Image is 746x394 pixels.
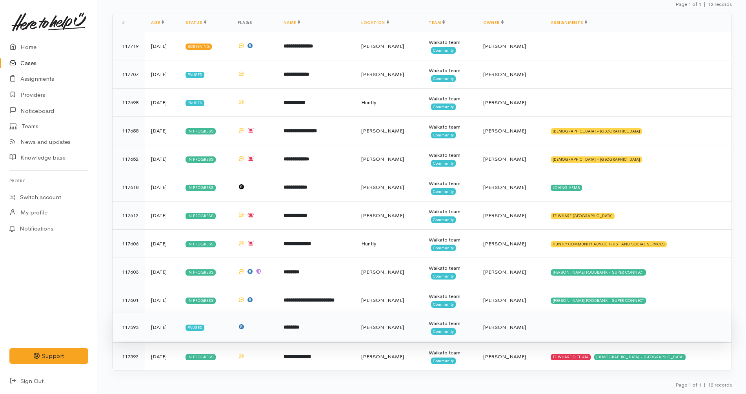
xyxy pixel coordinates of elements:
[186,298,216,304] div: In progress
[361,353,404,360] span: [PERSON_NAME]
[551,213,615,219] div: TE WHARE [GEOGRAPHIC_DATA]
[186,354,216,360] div: In progress
[431,75,456,82] span: Community
[145,173,179,202] td: [DATE]
[431,301,456,307] span: Community
[431,328,456,334] span: Community
[429,320,470,327] div: Waikato team
[431,103,456,110] span: Community
[594,354,686,360] div: [DEMOGRAPHIC_DATA] - [GEOGRAPHIC_DATA]
[551,128,642,134] div: [DEMOGRAPHIC_DATA] - [GEOGRAPHIC_DATA]
[186,44,212,50] div: Screening
[145,286,179,314] td: [DATE]
[145,230,179,258] td: [DATE]
[429,349,470,357] div: Waikato team
[429,20,445,25] a: Team
[704,381,706,388] span: |
[9,176,88,186] h6: Profile
[113,230,145,258] td: 117606
[113,13,145,32] th: #
[431,216,456,223] span: Community
[483,43,526,49] span: [PERSON_NAME]
[483,297,526,303] span: [PERSON_NAME]
[186,100,204,106] div: Paused
[551,241,667,247] div: HUNTLY COMMUNITY ADVICE TRUST AND SOCIAL SERVICES
[429,264,470,272] div: Waikato team
[186,213,216,219] div: In progress
[483,324,526,330] span: [PERSON_NAME]
[113,89,145,117] td: 117698
[113,32,145,60] td: 117719
[113,117,145,145] td: 117658
[186,269,216,276] div: In progress
[361,71,404,78] span: [PERSON_NAME]
[113,173,145,202] td: 117618
[361,43,404,49] span: [PERSON_NAME]
[675,1,732,7] small: Page 1 of 1 12 records
[145,313,179,341] td: [DATE]
[186,128,216,134] div: In progress
[361,99,376,106] span: Huntly
[429,236,470,244] div: Waikato team
[361,212,404,219] span: [PERSON_NAME]
[145,32,179,60] td: [DATE]
[675,381,732,388] small: Page 1 of 1 12 records
[145,89,179,117] td: [DATE]
[113,286,145,314] td: 117601
[361,297,404,303] span: [PERSON_NAME]
[483,127,526,134] span: [PERSON_NAME]
[483,240,526,247] span: [PERSON_NAME]
[429,38,470,46] div: Waikato team
[551,354,591,360] div: TE WHARE O TE ATA
[431,273,456,279] span: Community
[704,1,706,7] span: |
[431,358,456,364] span: Community
[151,20,164,25] a: Age
[431,188,456,194] span: Community
[186,156,216,163] div: In progress
[431,47,456,53] span: Community
[186,185,216,191] div: In progress
[483,156,526,162] span: [PERSON_NAME]
[145,343,179,371] td: [DATE]
[551,298,646,304] div: [PERSON_NAME] FOODBANK - SUPER CONNECT
[361,324,404,330] span: [PERSON_NAME]
[429,123,470,131] div: Waikato team
[431,160,456,166] span: Community
[483,353,526,360] span: [PERSON_NAME]
[483,184,526,191] span: [PERSON_NAME]
[429,151,470,159] div: Waikato team
[9,348,88,364] button: Support
[483,99,526,106] span: [PERSON_NAME]
[361,20,389,25] a: Location
[361,184,404,191] span: [PERSON_NAME]
[113,258,145,286] td: 117603
[551,20,587,25] a: Assignments
[431,245,456,251] span: Community
[361,156,404,162] span: [PERSON_NAME]
[113,343,145,371] td: 117592
[186,241,216,247] div: In progress
[361,240,376,247] span: Huntly
[361,127,404,134] span: [PERSON_NAME]
[429,292,470,300] div: Waikato team
[429,180,470,187] div: Waikato team
[551,185,582,191] div: LOVING ARMS
[113,145,145,173] td: 117652
[429,67,470,74] div: Waikato team
[186,20,206,25] a: Status
[113,313,145,341] td: 117593
[113,60,145,89] td: 117707
[186,325,204,331] div: Paused
[431,132,456,138] span: Community
[551,269,646,276] div: [PERSON_NAME] FOODBANK - SUPER CONNECT
[483,20,504,25] a: Owner
[483,269,526,275] span: [PERSON_NAME]
[113,202,145,230] td: 117612
[429,95,470,103] div: Waikato team
[483,71,526,78] span: [PERSON_NAME]
[284,20,300,25] a: Name
[429,208,470,216] div: Waikato team
[145,145,179,173] td: [DATE]
[231,13,277,32] th: Flags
